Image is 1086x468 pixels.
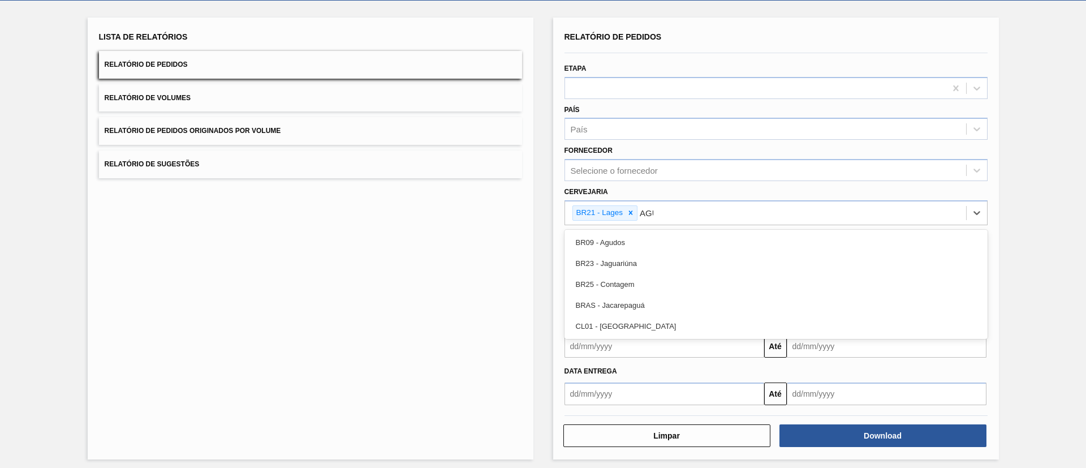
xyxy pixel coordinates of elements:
[564,65,587,72] label: Etapa
[564,383,764,405] input: dd/mm/yyyy
[99,151,522,178] button: Relatório de Sugestões
[99,117,522,145] button: Relatório de Pedidos Originados por Volume
[564,188,608,196] label: Cervejaria
[571,124,588,134] div: País
[564,316,988,337] div: CL01 - [GEOGRAPHIC_DATA]
[564,335,764,358] input: dd/mm/yyyy
[564,106,580,114] label: País
[564,253,988,274] div: BR23 - Jaguariúna
[564,147,613,154] label: Fornecedor
[564,295,988,316] div: BRAS - Jacarepaguá
[571,166,658,175] div: Selecione o fornecedor
[105,94,191,102] span: Relatório de Volumes
[105,160,200,168] span: Relatório de Sugestões
[563,424,770,447] button: Limpar
[764,335,787,358] button: Até
[99,32,188,41] span: Lista de Relatórios
[99,51,522,79] button: Relatório de Pedidos
[564,232,988,253] div: BR09 - Agudos
[573,206,625,220] div: BR21 - Lages
[564,274,988,295] div: BR25 - Contagem
[105,127,281,135] span: Relatório de Pedidos Originados por Volume
[564,367,617,375] span: Data entrega
[99,84,522,112] button: Relatório de Volumes
[787,335,986,358] input: dd/mm/yyyy
[564,32,662,41] span: Relatório de Pedidos
[779,424,986,447] button: Download
[764,383,787,405] button: Até
[105,61,188,68] span: Relatório de Pedidos
[787,383,986,405] input: dd/mm/yyyy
